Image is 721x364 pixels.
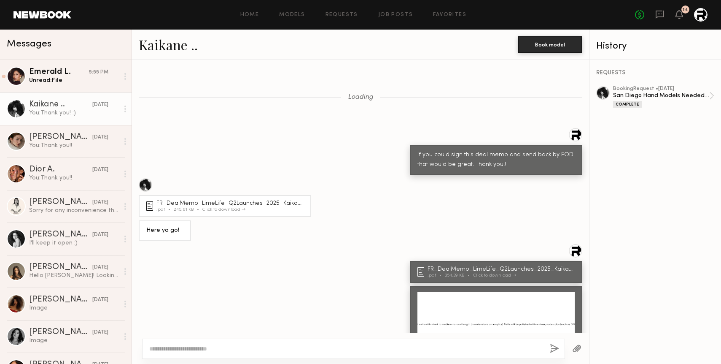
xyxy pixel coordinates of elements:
[29,166,92,174] div: Dior A.
[29,198,92,206] div: [PERSON_NAME]
[92,263,108,272] div: [DATE]
[445,273,473,278] div: 354.39 KB
[473,273,516,278] div: Click to download
[174,207,202,212] div: 245.61 KB
[596,70,714,76] div: REQUESTS
[29,206,119,215] div: Sorry for any inconvenience this may cause
[92,166,108,174] div: [DATE]
[613,92,709,100] div: San Diego Hand Models Needed (9/4)
[433,12,466,18] a: Favorites
[156,207,174,212] div: .pdf
[92,101,108,109] div: [DATE]
[279,12,305,18] a: Models
[156,201,306,206] div: FR_DealMemo_LimeLife_Q2Launches_2025_Kaikane
[146,201,306,212] a: FR_DealMemo_LimeLife_Q2Launches_2025_Kaikane.pdf245.61 KBClick to download
[428,273,445,278] div: .pdf
[29,101,92,109] div: Kaikane ..
[29,272,119,280] div: Hello [PERSON_NAME]! Looking forward to hearing back from you [EMAIL_ADDRESS][DOMAIN_NAME] Thanks 🙏🏼
[202,207,245,212] div: Click to download
[29,239,119,247] div: I’ll keep it open :)
[92,231,108,239] div: [DATE]
[29,304,119,312] div: Image
[596,41,714,51] div: History
[348,94,373,101] span: Loading
[92,329,108,337] div: [DATE]
[613,101,642,108] div: Complete
[92,296,108,304] div: [DATE]
[613,86,714,108] a: bookingRequest •[DATE]San Diego Hand Models Needed (9/4)Complete
[89,68,108,76] div: 5:55 PM
[29,141,119,149] div: You: Thank you!!
[428,266,577,272] div: FR_DealMemo_LimeLife_Q2Launches_2025_Kaikane_SIGNED
[29,68,89,76] div: Emerald L.
[518,41,582,48] a: Book model
[92,198,108,206] div: [DATE]
[29,328,92,337] div: [PERSON_NAME]
[29,231,92,239] div: [PERSON_NAME]
[417,150,575,170] div: if you could sign this deal memo and send back by EOD that would be great. Thank you!!
[378,12,413,18] a: Job Posts
[29,337,119,345] div: Image
[29,76,119,84] div: Unread: File
[29,133,92,141] div: [PERSON_NAME]
[29,109,119,117] div: You: Thank you! :)
[240,12,259,18] a: Home
[7,39,51,49] span: Messages
[29,296,92,304] div: [PERSON_NAME]
[92,133,108,141] div: [DATE]
[613,86,709,92] div: booking Request • [DATE]
[326,12,358,18] a: Requests
[683,8,688,12] div: 14
[417,266,577,278] a: FR_DealMemo_LimeLife_Q2Launches_2025_Kaikane_SIGNED.pdf354.39 KBClick to download
[29,263,92,272] div: [PERSON_NAME]
[139,35,198,54] a: Kaikane ..
[146,226,183,236] div: Here ya go!
[29,174,119,182] div: You: Thank you!!
[518,36,582,53] button: Book model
